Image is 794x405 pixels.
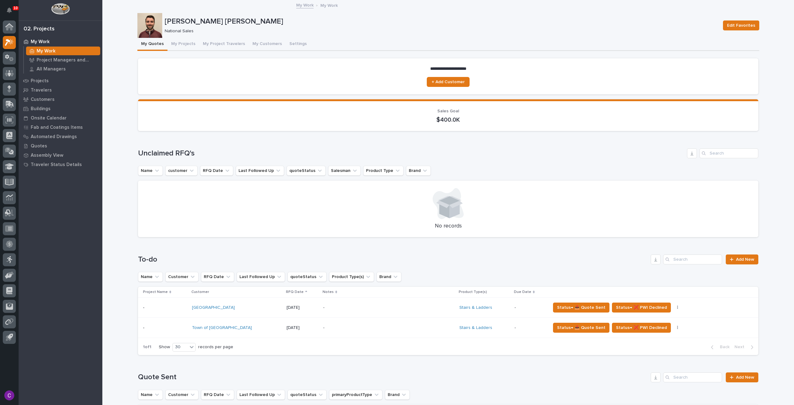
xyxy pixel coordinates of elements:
a: [GEOGRAPHIC_DATA] [192,305,235,310]
div: Notifications10 [8,7,16,17]
button: Last Followed Up [237,272,285,282]
input: Search [663,372,722,382]
a: Add New [726,254,758,264]
tr: -- Town of [GEOGRAPHIC_DATA] [DATE]-Stairs & Ladders -Status→ 📤 Quote SentStatus→ ❌ PWI Declined [138,318,758,338]
a: Automated Drawings [19,132,102,141]
a: + Add Customer [427,77,470,87]
p: - [323,305,432,310]
a: Customers [19,95,102,104]
button: RFQ Date [201,272,234,282]
p: Product Type(s) [459,289,487,295]
button: RFQ Date [201,390,234,400]
p: My Work [37,48,56,54]
button: quoteStatus [288,390,327,400]
button: Status→ 📤 Quote Sent [553,323,609,333]
p: Due Date [514,289,531,295]
button: primaryProductType [329,390,382,400]
button: users-avatar [3,389,16,402]
input: Search [699,148,758,158]
p: Fab and Coatings Items [31,125,83,130]
span: Back [716,344,729,350]
button: customer [165,166,198,176]
button: Brand [406,166,431,176]
a: Traveler Status Details [19,160,102,169]
p: Onsite Calendar [31,115,67,121]
p: $400.0K [145,116,751,124]
a: Stairs & Ladders [459,305,492,310]
button: My Quotes [137,38,167,51]
button: Brand [377,272,401,282]
button: quoteStatus [288,272,327,282]
a: Town of [GEOGRAPHIC_DATA] [192,325,252,331]
a: Onsite Calendar [19,113,102,123]
p: - [515,325,546,331]
button: Name [138,166,163,176]
a: Quotes [19,141,102,151]
button: Settings [286,38,310,51]
a: Add New [726,372,758,382]
button: Edit Favorites [723,20,759,30]
a: All Managers [24,65,102,73]
a: Fab and Coatings Items [19,123,102,132]
p: 1 of 1 [138,340,156,355]
p: Traveler Status Details [31,162,82,168]
p: National Sales [165,29,716,34]
p: Buildings [31,106,51,112]
button: Product Type(s) [329,272,374,282]
h1: Unclaimed RFQ's [138,149,685,158]
button: Notifications [3,4,16,17]
p: My Work [31,39,50,45]
button: Customer [165,390,198,400]
span: Add New [736,257,754,262]
p: RFQ Date [286,289,304,295]
span: Edit Favorites [727,22,755,29]
p: Projects [31,78,49,84]
p: - [143,324,146,331]
button: Status→ ❌ PWI Declined [612,303,671,313]
span: Next [734,344,748,350]
p: Project Managers and Engineers [37,57,98,63]
p: - [143,304,146,310]
span: + Add Customer [432,80,465,84]
button: My Customers [249,38,286,51]
button: Name [138,390,163,400]
tr: -- [GEOGRAPHIC_DATA] [DATE]-Stairs & Ladders -Status→ 📤 Quote SentStatus→ ❌ PWI Declined [138,298,758,318]
p: Customers [31,97,55,102]
button: Brand [385,390,410,400]
button: Status→ ❌ PWI Declined [612,323,671,333]
button: Status→ 📤 Quote Sent [553,303,609,313]
p: Quotes [31,143,47,149]
span: Status→ 📤 Quote Sent [557,324,605,331]
a: Projects [19,76,102,85]
button: Name [138,272,163,282]
p: Project Name [143,289,168,295]
a: Stairs & Ladders [459,325,492,331]
h1: To-do [138,255,648,264]
button: Last Followed Up [237,390,285,400]
span: Status→ ❌ PWI Declined [616,324,667,331]
div: 30 [173,344,188,350]
p: - [323,325,432,331]
p: Assembly View [31,153,63,158]
a: My Work [24,47,102,55]
a: My Work [19,37,102,46]
a: My Work [296,1,314,8]
p: Travelers [31,88,52,93]
span: Add New [736,375,754,380]
p: Show [159,344,170,350]
p: No records [145,223,751,230]
a: Travelers [19,85,102,95]
button: Product Type [363,166,404,176]
input: Search [663,254,722,264]
img: Workspace Logo [51,3,69,15]
p: - [515,305,546,310]
p: records per page [198,344,233,350]
button: Salesman [328,166,361,176]
button: Back [706,344,732,350]
p: 10 [14,6,18,10]
a: Buildings [19,104,102,113]
span: Sales Goal [437,109,459,113]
